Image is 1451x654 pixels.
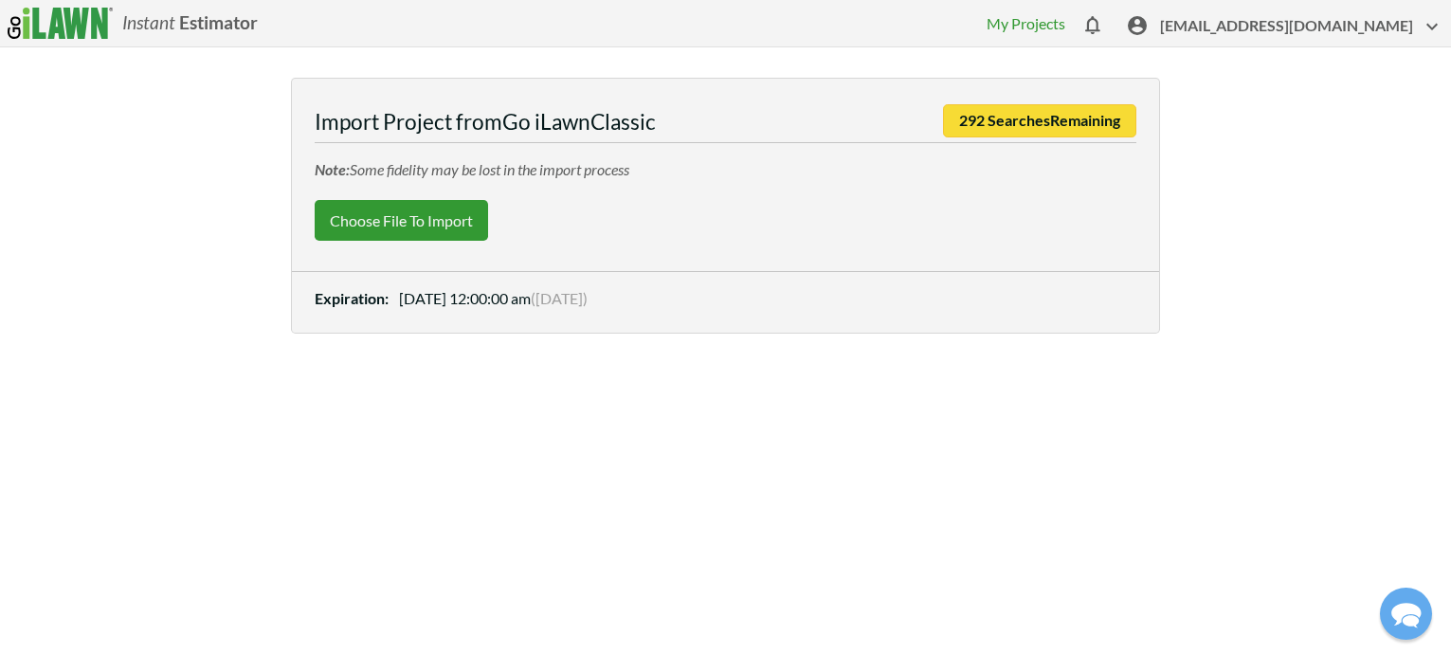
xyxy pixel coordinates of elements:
b: Estimator [179,11,258,33]
label: Choose File to Import [315,200,488,241]
li: [DATE] 12:00:00 am [315,271,1136,309]
div: Chat widget toggle [1380,588,1432,640]
div: 292 Searches Remaining [943,104,1136,137]
a: My Projects [987,14,1065,32]
strong: Note: [315,160,350,178]
img: logo_ilawn-fc6f26f1d8ad70084f1b6503d5cbc38ca19f1e498b32431160afa0085547e742.svg [8,8,113,39]
span: [EMAIL_ADDRESS][DOMAIN_NAME] [1160,14,1443,44]
h2: Import Project from Go iLawn Classic [315,109,1136,143]
i:  [1126,14,1149,37]
span: ( [DATE] ) [531,289,588,307]
strong: Expiration: [315,289,396,307]
p: Some fidelity may be lost in the import process [315,158,1136,180]
i: Instant [122,11,175,33]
